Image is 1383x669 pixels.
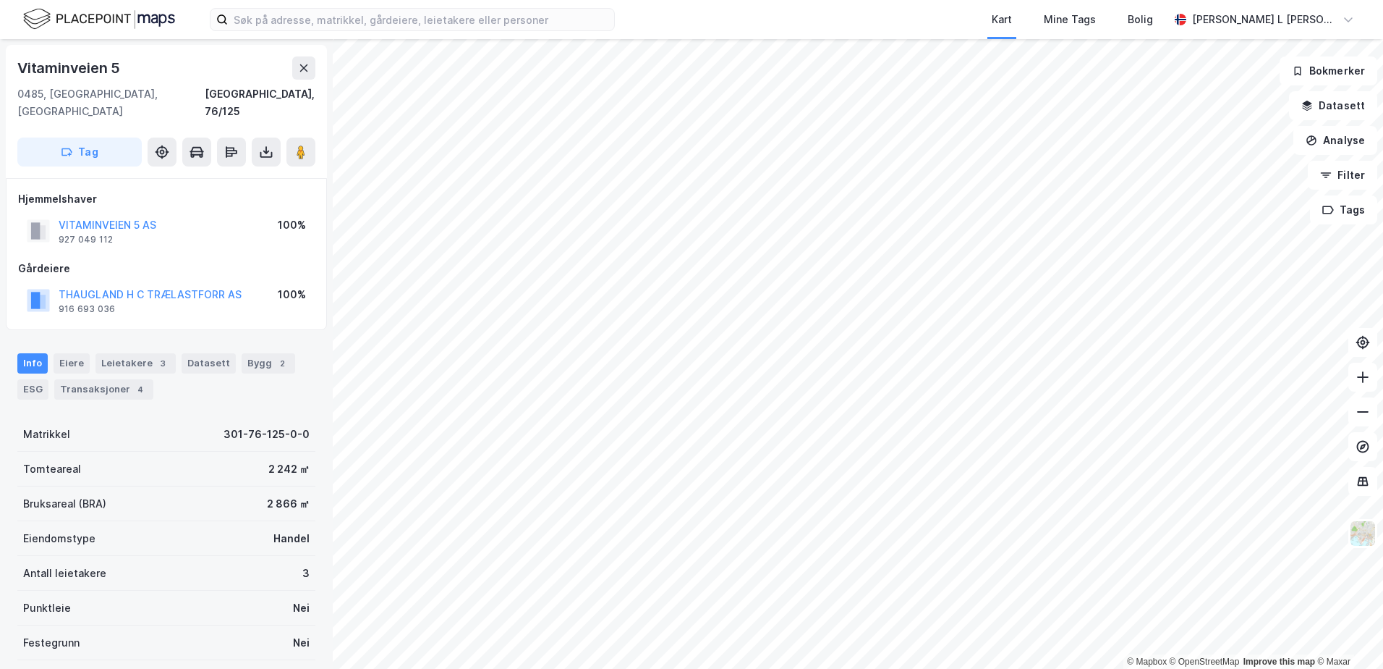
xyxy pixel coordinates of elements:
[23,7,175,32] img: logo.f888ab2527a4732fd821a326f86c7f29.svg
[992,11,1012,28] div: Kart
[278,216,306,234] div: 100%
[1044,11,1096,28] div: Mine Tags
[293,599,310,617] div: Nei
[268,460,310,478] div: 2 242 ㎡
[95,353,176,374] div: Leietakere
[224,426,310,443] div: 301-76-125-0-0
[59,234,113,245] div: 927 049 112
[182,353,236,374] div: Datasett
[133,382,148,397] div: 4
[302,565,310,582] div: 3
[1127,657,1167,667] a: Mapbox
[1293,126,1377,155] button: Analyse
[17,379,48,400] div: ESG
[278,286,306,303] div: 100%
[293,634,310,652] div: Nei
[54,379,153,400] div: Transaksjoner
[17,85,205,120] div: 0485, [GEOGRAPHIC_DATA], [GEOGRAPHIC_DATA]
[275,356,289,371] div: 2
[18,190,315,208] div: Hjemmelshaver
[23,530,95,547] div: Eiendomstype
[23,599,71,617] div: Punktleie
[18,260,315,277] div: Gårdeiere
[17,56,123,80] div: Vitaminveien 5
[273,530,310,547] div: Handel
[23,634,80,652] div: Festegrunn
[1280,56,1377,85] button: Bokmerker
[205,85,315,120] div: [GEOGRAPHIC_DATA], 76/125
[1311,599,1383,669] iframe: Chat Widget
[228,9,614,30] input: Søk på adresse, matrikkel, gårdeiere, leietakere eller personer
[1310,195,1377,224] button: Tags
[59,303,115,315] div: 916 693 036
[1243,657,1315,667] a: Improve this map
[23,565,106,582] div: Antall leietakere
[17,353,48,374] div: Info
[267,495,310,513] div: 2 866 ㎡
[23,460,81,478] div: Tomteareal
[1349,520,1376,547] img: Z
[242,353,295,374] div: Bygg
[1289,91,1377,120] button: Datasett
[54,353,90,374] div: Eiere
[1308,161,1377,190] button: Filter
[23,426,70,443] div: Matrikkel
[156,356,170,371] div: 3
[1128,11,1153,28] div: Bolig
[23,495,106,513] div: Bruksareal (BRA)
[17,138,142,167] button: Tag
[1170,657,1240,667] a: OpenStreetMap
[1192,11,1337,28] div: [PERSON_NAME] L [PERSON_NAME]
[1311,599,1383,669] div: Kontrollprogram for chat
